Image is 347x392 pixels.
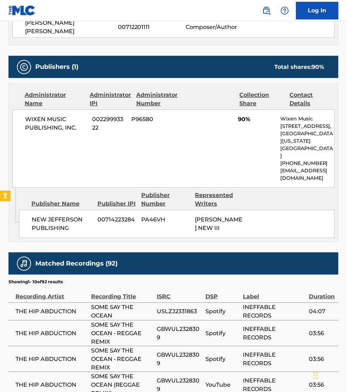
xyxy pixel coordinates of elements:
[16,381,88,389] span: THE HIP ABDUCTION
[259,4,274,18] a: Public Search
[243,325,306,342] span: INEFFABLE RECORDS
[281,6,289,15] img: help
[280,145,334,160] p: [GEOGRAPHIC_DATA]
[296,2,339,19] a: Log In
[280,115,334,123] p: Wixen Music
[16,355,88,363] span: THE HIP ABDUCTION
[280,167,334,182] p: [EMAIL_ADDRESS][DOMAIN_NAME]
[90,91,131,108] div: Administrator IPI
[157,351,202,368] span: GBWUL2328309
[118,23,186,31] span: 00712201111
[314,365,318,386] div: Drag
[243,303,306,320] span: INEFFABLE RECORDS
[25,19,118,36] span: [PERSON_NAME] [PERSON_NAME]
[309,355,335,363] span: 03:56
[16,285,88,301] div: Recording Artist
[243,285,306,301] div: Label
[280,160,334,167] p: [PHONE_NUMBER]
[280,123,334,130] p: [STREET_ADDRESS],
[205,285,240,301] div: DSP
[132,115,178,124] span: P96580
[8,5,36,16] img: MLC Logo
[312,358,347,392] iframe: Chat Widget
[20,260,28,268] img: Matched Recordings
[238,115,275,124] span: 90%
[157,285,202,301] div: ISRC
[309,381,335,389] span: 03:56
[280,130,334,145] p: [GEOGRAPHIC_DATA][US_STATE]
[35,260,118,268] h5: Matched Recordings (92)
[195,191,244,208] div: Represented Writers
[91,303,154,320] span: SOME SAY THE OCEAN
[309,285,335,301] div: Duration
[205,355,240,363] span: Spotify
[92,115,126,132] span: 00229993322
[25,91,84,108] div: Administrator Name
[8,279,63,285] p: Showing 1 - 10 of 92 results
[275,63,324,71] div: Total shares:
[16,329,88,338] span: THE HIP ABDUCTION
[195,216,243,231] span: [PERSON_NAME] NEW III
[91,346,154,372] span: SOME SAY THE OCEAN - REGGAE REMIX
[97,200,136,208] div: Publisher IPI
[136,91,181,108] div: Administrator Number
[157,325,202,342] span: GBWUL2328309
[16,307,88,316] span: THE HIP ABDUCTION
[205,307,240,316] span: Spotify
[91,285,154,301] div: Recording Title
[97,215,136,224] span: 00714223284
[290,91,335,108] div: Contact Details
[243,351,306,368] span: INEFFABLE RECORDS
[31,200,92,208] div: Publisher Name
[32,215,92,232] span: NEW JEFFERSON PUBLISHING
[141,191,190,208] div: Publisher Number
[186,23,248,31] span: Composer/Author
[240,91,285,108] div: Collection Share
[142,215,190,224] span: PA46VH
[312,64,324,70] span: 90 %
[91,321,154,346] span: SOME SAY THE OCEAN - REGGAE REMIX
[205,381,240,389] span: YouTube
[309,329,335,338] span: 03:56
[262,6,271,15] img: search
[309,307,335,316] span: 04:07
[25,115,87,132] span: WIXEN MUSIC PUBLISHING, INC.
[205,329,240,338] span: Spotify
[278,4,292,18] div: Help
[20,63,28,71] img: Publishers
[157,307,202,316] span: USLZJ2331863
[35,63,78,71] h5: Publishers (1)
